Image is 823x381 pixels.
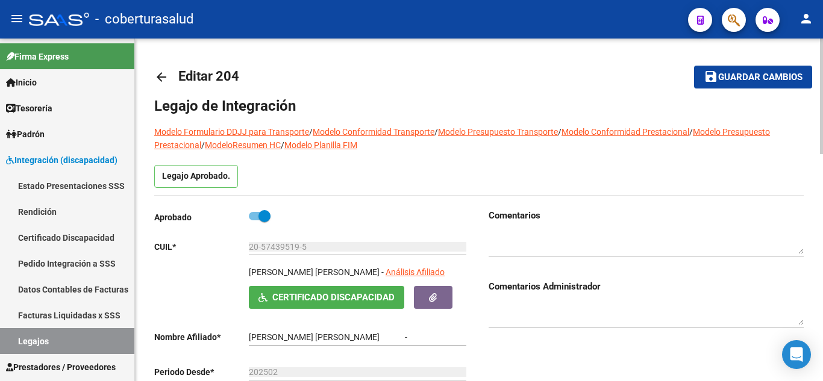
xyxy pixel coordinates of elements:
[178,69,239,84] span: Editar 204
[799,11,813,26] mat-icon: person
[489,209,804,222] h3: Comentarios
[562,127,689,137] a: Modelo Conformidad Prestacional
[205,140,281,150] a: ModeloResumen HC
[489,280,804,293] h3: Comentarios Administrador
[154,165,238,188] p: Legajo Aprobado.
[154,127,309,137] a: Modelo Formulario DDJJ para Transporte
[6,102,52,115] span: Tesorería
[154,211,249,224] p: Aprobado
[154,240,249,253] p: CUIL
[6,361,116,374] span: Prestadores / Proveedores
[438,127,558,137] a: Modelo Presupuesto Transporte
[10,11,24,26] mat-icon: menu
[154,330,249,344] p: Nombre Afiliado
[154,70,169,84] mat-icon: arrow_back
[154,365,249,379] p: Periodo Desde
[386,267,445,277] span: Análisis Afiliado
[6,128,45,141] span: Padrón
[95,6,193,33] span: - coberturasalud
[154,96,804,116] h1: Legajo de Integración
[704,69,718,84] mat-icon: save
[272,293,395,303] span: Certificado Discapacidad
[284,140,357,150] a: Modelo Planilla FIM
[6,153,117,167] span: Integración (discapacidad)
[718,72,803,83] span: Guardar cambios
[6,50,69,63] span: Firma Express
[313,127,434,137] a: Modelo Conformidad Transporte
[249,265,384,279] p: [PERSON_NAME] [PERSON_NAME] -
[694,66,812,88] button: Guardar cambios
[6,76,37,89] span: Inicio
[782,340,811,369] div: Open Intercom Messenger
[249,286,404,308] button: Certificado Discapacidad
